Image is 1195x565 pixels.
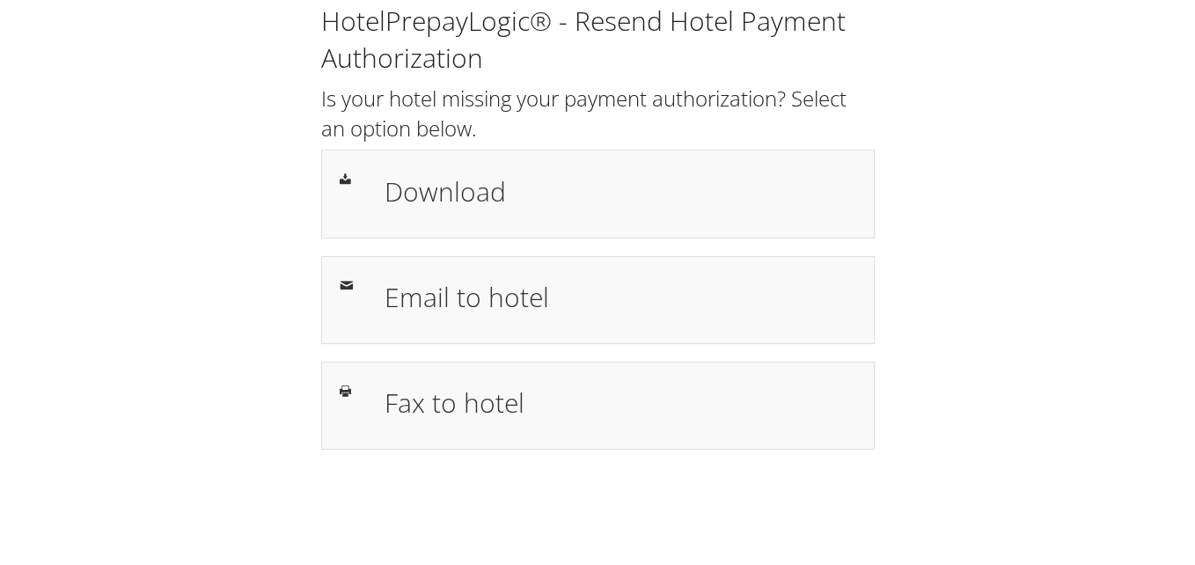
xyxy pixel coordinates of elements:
h1: Email to hotel [385,277,856,317]
h2: Is your hotel missing your payment authorization? Select an option below. [321,84,875,143]
a: Email to hotel [321,256,875,344]
h1: Fax to hotel [385,383,856,422]
a: Download [321,150,875,238]
h1: Download [385,172,856,211]
h1: HotelPrepayLogic® - Resend Hotel Payment Authorization [321,3,875,77]
a: Fax to hotel [321,362,875,450]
